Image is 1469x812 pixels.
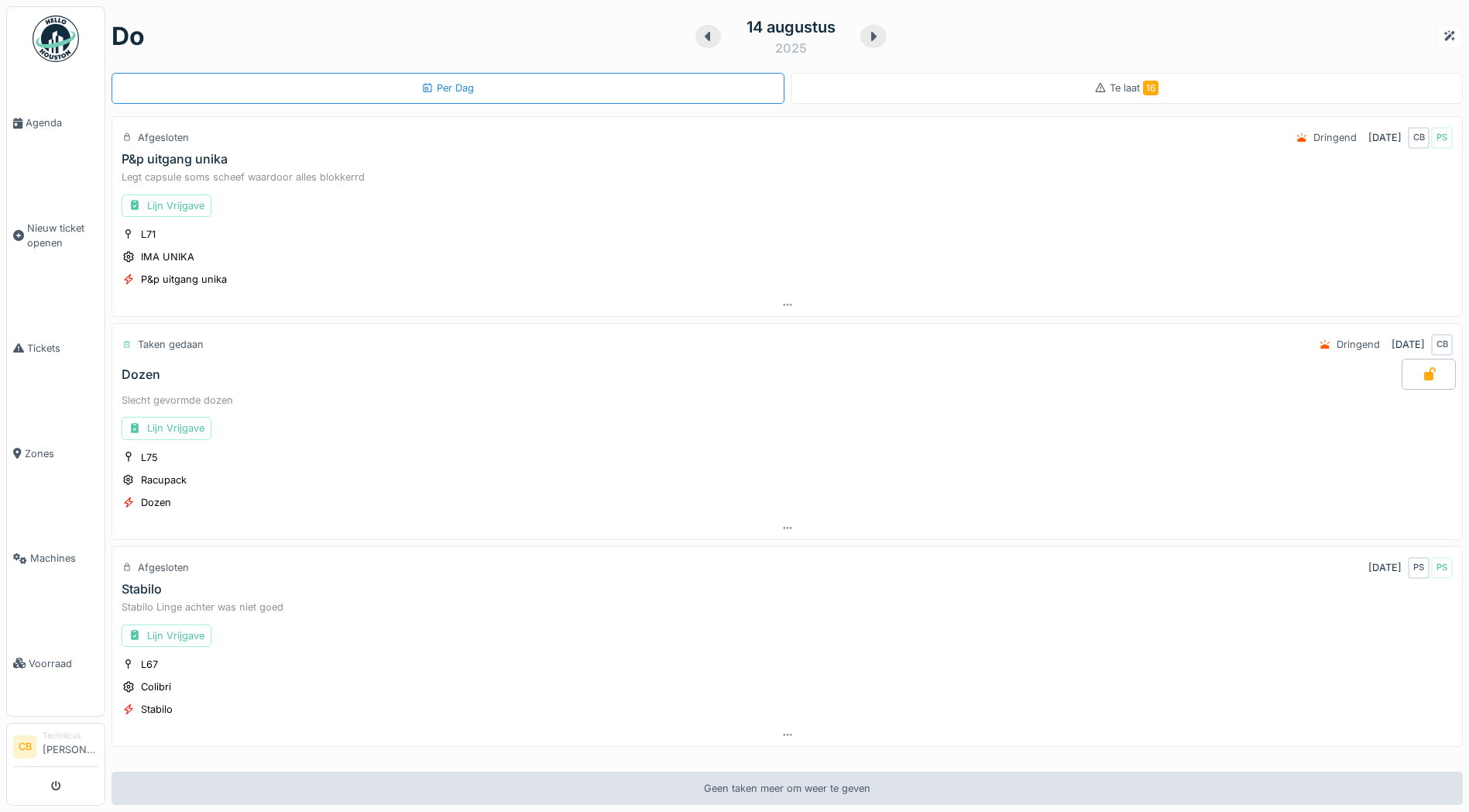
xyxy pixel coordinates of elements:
div: Dozen [141,495,171,510]
div: PS [1431,127,1453,149]
span: Tickets [27,341,98,356]
li: [PERSON_NAME] [43,730,98,763]
div: Legt capsule soms scheef waardoor alles blokkerrd [122,170,1453,184]
span: Agenda [26,115,98,130]
div: P&p uitgang unika [141,272,227,287]
div: Lijn Vrijgave [122,417,211,439]
div: [DATE] [1368,560,1402,575]
a: Agenda [7,71,105,176]
div: PS [1408,557,1430,579]
div: Afgesloten [138,130,189,145]
div: Dringend [1313,130,1357,145]
div: CB [1408,127,1430,149]
div: 14 augustus [747,15,836,39]
div: Dozen [122,367,160,382]
div: L71 [141,227,156,242]
div: Lijn Vrijgave [122,624,211,647]
span: Machines [30,551,98,566]
li: CB [13,735,36,759]
div: Stabilo [122,582,162,597]
h1: do [112,22,145,51]
div: Geen taken meer om weer te geven [112,772,1463,805]
a: Zones [7,401,105,506]
a: Voorraad [7,611,105,717]
div: Technicus [43,730,98,741]
img: Badge_color-CXgf-gQk.svg [33,15,79,62]
div: CB [1431,334,1453,356]
div: IMA UNIKA [141,249,194,264]
span: Voorraad [29,656,98,671]
span: Te laat [1110,82,1158,94]
div: [DATE] [1368,130,1402,145]
div: Slecht gevormde dozen [122,393,1453,408]
div: Taken gedaan [138,337,204,352]
div: 2025 [775,39,807,57]
div: Per Dag [421,81,474,95]
div: Lijn Vrijgave [122,194,211,217]
div: L75 [141,450,158,465]
div: L67 [141,657,158,672]
div: [DATE] [1392,337,1425,352]
span: Zones [25,446,98,461]
div: Stabilo Linge achter was niet goed [122,600,1453,614]
div: Colibri [141,680,171,694]
a: Nieuw ticket openen [7,176,105,296]
div: PS [1431,557,1453,579]
a: Machines [7,506,105,611]
span: Nieuw ticket openen [27,221,98,250]
span: 16 [1143,81,1158,95]
a: Tickets [7,296,105,401]
div: Stabilo [141,702,173,717]
a: CB Technicus[PERSON_NAME] [13,730,98,767]
div: P&p uitgang unika [122,152,228,167]
div: Racupack [141,473,187,487]
div: Afgesloten [138,560,189,575]
div: Dringend [1337,337,1380,352]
